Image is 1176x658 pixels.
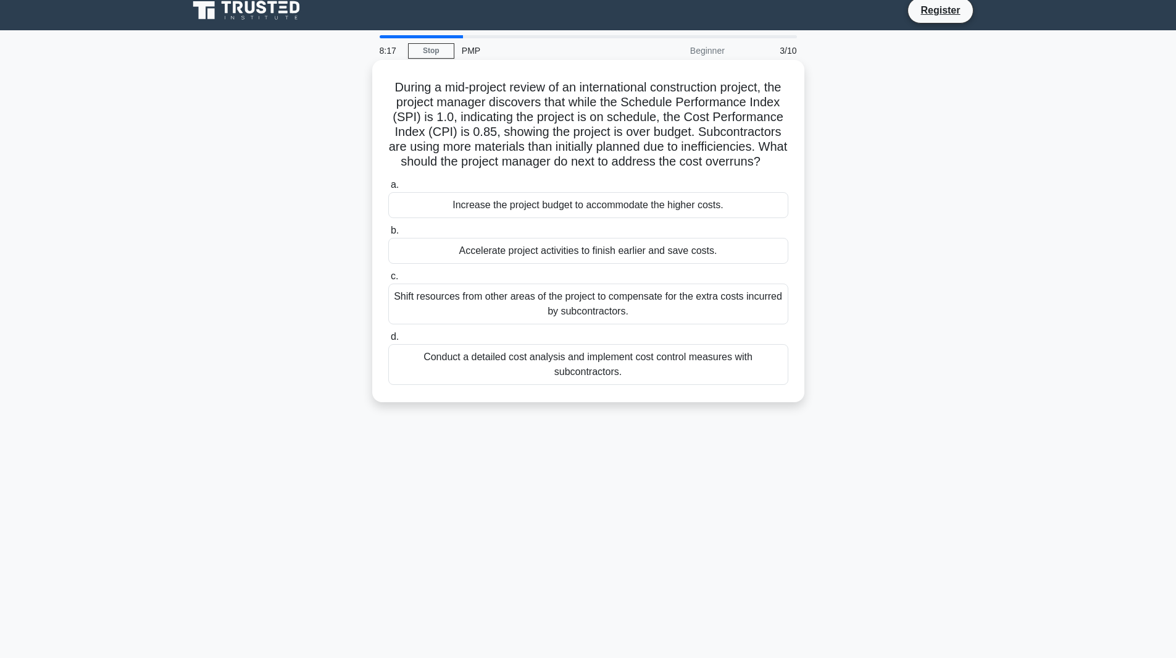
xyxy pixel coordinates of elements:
a: Register [913,2,967,18]
span: a. [391,179,399,190]
div: Shift resources from other areas of the project to compensate for the extra costs incurred by sub... [388,284,788,324]
div: Beginner [624,38,732,63]
div: 3/10 [732,38,804,63]
span: b. [391,225,399,235]
div: Accelerate project activities to finish earlier and save costs. [388,238,788,264]
div: Conduct a detailed cost analysis and implement cost control measures with subcontractors. [388,344,788,385]
a: Stop [408,43,454,59]
span: c. [391,271,398,281]
h5: During a mid-project review of an international construction project, the project manager discove... [387,80,790,170]
div: Increase the project budget to accommodate the higher costs. [388,192,788,218]
div: 8:17 [372,38,408,63]
div: PMP [454,38,624,63]
span: d. [391,331,399,342]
